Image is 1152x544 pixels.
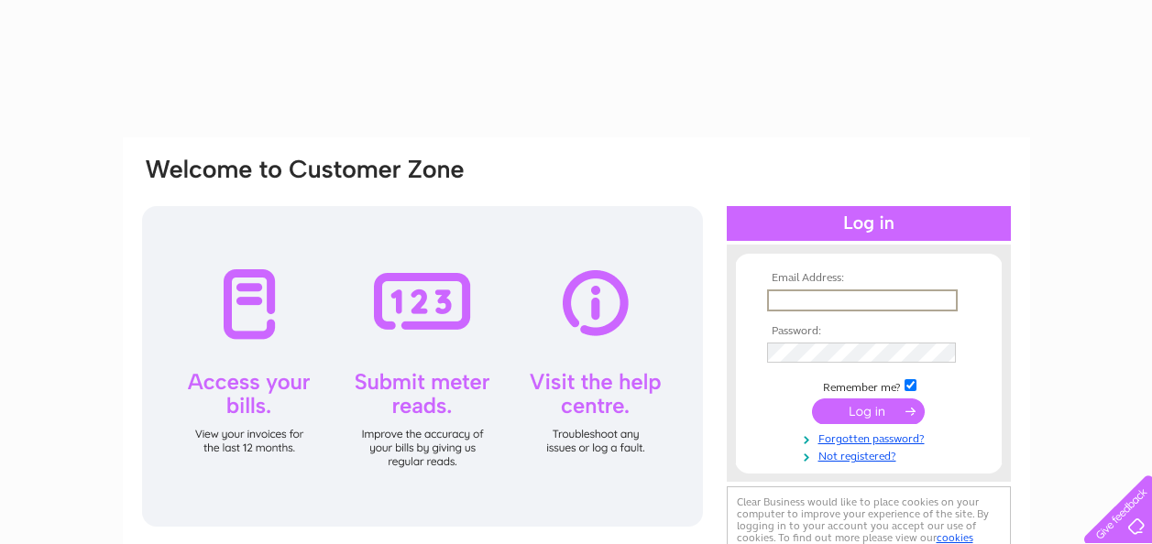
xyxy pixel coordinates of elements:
td: Remember me? [763,376,975,395]
a: Not registered? [767,446,975,463]
a: Forgotten password? [767,429,975,446]
input: Submit [812,398,925,424]
th: Password: [763,325,975,338]
th: Email Address: [763,272,975,285]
